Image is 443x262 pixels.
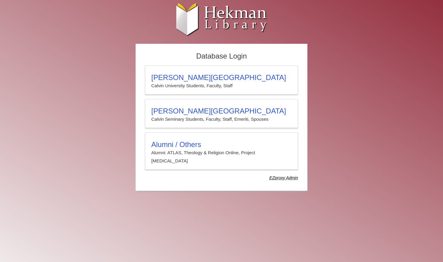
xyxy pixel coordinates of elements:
[151,115,292,123] p: Calvin Seminary Students, Faculty, Staff, Emeriti, Spouses
[145,65,298,94] a: [PERSON_NAME][GEOGRAPHIC_DATA]Calvin University Students, Faculty, Staff
[151,140,292,149] h3: Alumni / Others
[142,50,301,62] h2: Database Login
[151,140,292,165] summary: Alumni / OthersAlumni: ATLAS, Theology & Religion Online, Project [MEDICAL_DATA]
[269,175,298,180] dfn: Use Alumni login
[151,73,292,82] h3: [PERSON_NAME][GEOGRAPHIC_DATA]
[145,99,298,128] a: [PERSON_NAME][GEOGRAPHIC_DATA]Calvin Seminary Students, Faculty, Staff, Emeriti, Spouses
[151,107,292,115] h3: [PERSON_NAME][GEOGRAPHIC_DATA]
[151,82,292,90] p: Calvin University Students, Faculty, Staff
[151,149,292,165] p: Alumni: ATLAS, Theology & Religion Online, Project [MEDICAL_DATA]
